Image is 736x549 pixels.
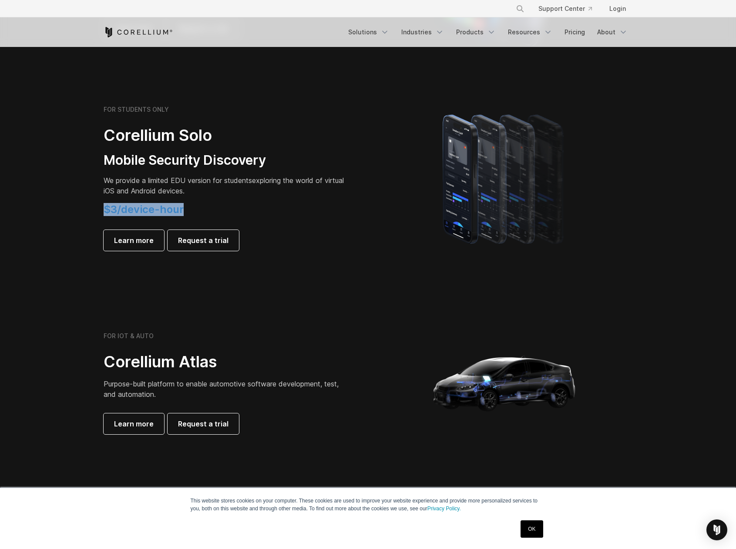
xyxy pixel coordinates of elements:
[114,235,154,246] span: Learn more
[104,106,169,113] h6: FOR STUDENTS ONLY
[427,506,461,512] a: Privacy Policy.
[425,102,584,254] img: A lineup of four iPhone models becoming more gradient and blurred
[104,176,252,185] span: We provide a limited EDU version for students
[104,230,164,251] a: Learn more
[104,175,347,196] p: exploring the world of virtual iOS and Android devices.
[104,27,173,37] a: Corellium Home
[343,24,633,40] div: Navigation Menu
[104,413,164,434] a: Learn more
[505,1,633,17] div: Navigation Menu
[451,24,501,40] a: Products
[343,24,394,40] a: Solutions
[104,352,347,372] h2: Corellium Atlas
[559,24,590,40] a: Pricing
[104,332,154,340] h6: FOR IOT & AUTO
[168,413,239,434] a: Request a trial
[418,296,592,470] img: Corellium_Hero_Atlas_alt
[521,520,543,538] a: OK
[592,24,633,40] a: About
[503,24,558,40] a: Resources
[706,519,727,540] div: Open Intercom Messenger
[178,235,229,246] span: Request a trial
[602,1,633,17] a: Login
[531,1,599,17] a: Support Center
[168,230,239,251] a: Request a trial
[104,126,347,145] h2: Corellium Solo
[114,419,154,429] span: Learn more
[396,24,449,40] a: Industries
[191,497,546,512] p: This website stores cookies on your computer. These cookies are used to improve your website expe...
[104,152,347,169] h3: Mobile Security Discovery
[104,203,184,216] span: $3/device-hour
[104,379,339,399] span: Purpose-built platform to enable automotive software development, test, and automation.
[178,419,229,429] span: Request a trial
[512,1,528,17] button: Search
